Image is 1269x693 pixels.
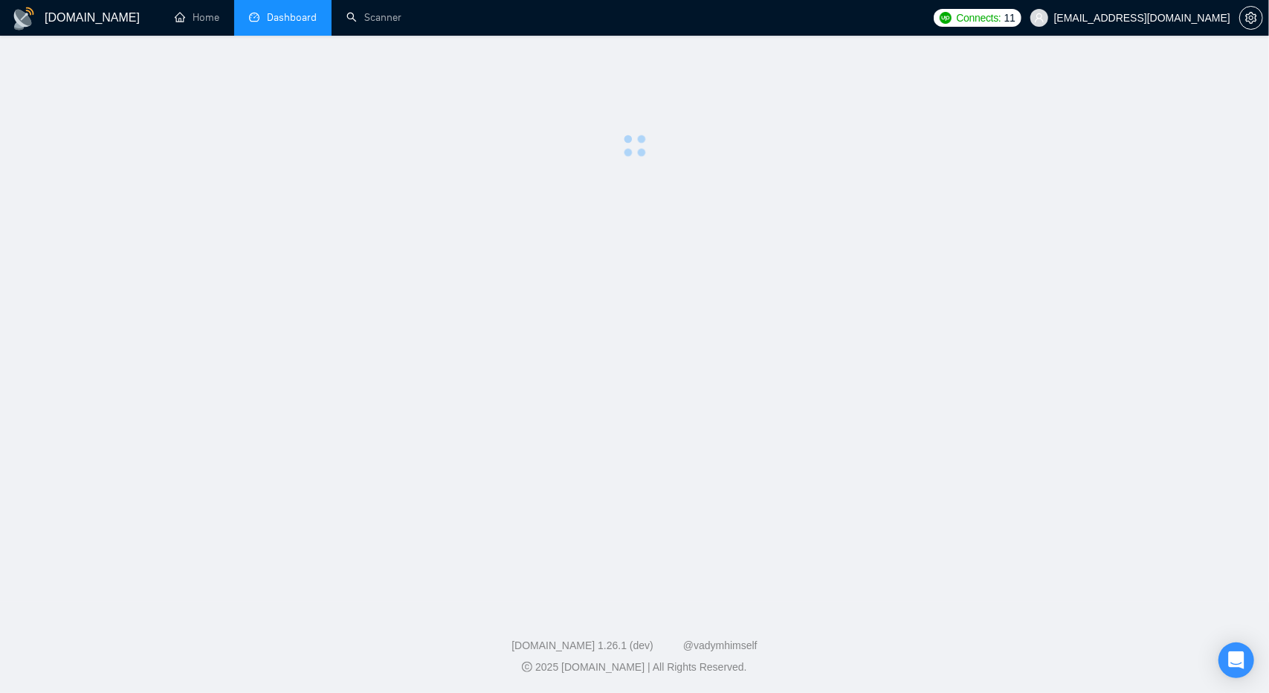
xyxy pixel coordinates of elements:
[12,660,1257,675] div: 2025 [DOMAIN_NAME] | All Rights Reserved.
[1034,13,1044,23] span: user
[940,12,952,24] img: upwork-logo.png
[1239,12,1263,24] a: setting
[1004,10,1015,26] span: 11
[683,639,758,651] a: @vadymhimself
[267,11,317,24] span: Dashboard
[12,7,36,30] img: logo
[522,662,532,672] span: copyright
[346,11,401,24] a: searchScanner
[1218,642,1254,678] div: Open Intercom Messenger
[1239,6,1263,30] button: setting
[175,11,219,24] a: homeHome
[511,639,653,651] a: [DOMAIN_NAME] 1.26.1 (dev)
[249,12,259,22] span: dashboard
[956,10,1001,26] span: Connects:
